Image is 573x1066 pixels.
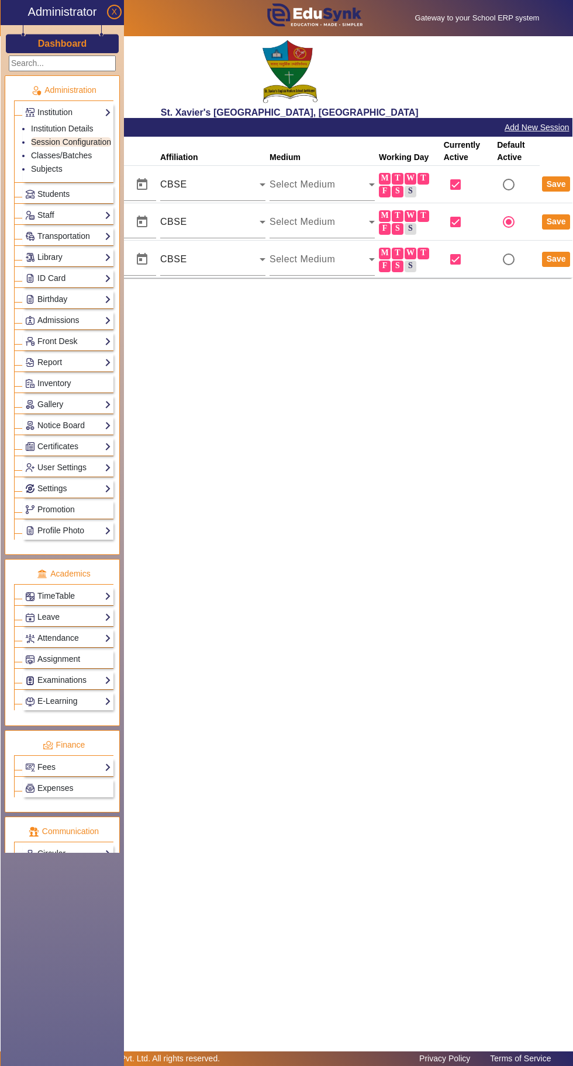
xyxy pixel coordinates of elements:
[26,784,34,793] img: Payroll.png
[392,248,403,259] label: T
[379,186,391,197] label: F
[31,124,94,133] a: Institution Details
[26,379,34,388] img: Inventory.png
[417,248,429,259] label: T
[379,210,391,222] label: M
[128,208,156,236] button: Open calendar
[14,84,113,96] p: Administration
[542,252,571,267] button: Save
[379,173,391,185] label: M
[379,223,391,235] label: F
[14,568,113,580] p: Academics
[484,1051,557,1066] a: Terms of Service
[37,654,80,664] span: Assignment
[160,217,187,227] span: CBSE
[405,186,416,197] label: S
[160,179,187,189] span: CBSE
[379,261,391,272] label: F
[405,173,416,185] label: W
[158,137,268,166] th: Affiliation
[25,782,111,795] a: Expenses
[25,377,111,390] a: Inventory
[495,137,540,166] th: Default Active
[25,652,111,666] a: Assignment
[379,248,391,259] label: M
[260,39,319,107] img: 45a0517c-6194-4fd1-95ad-fed815aa8cc6
[160,254,187,264] span: CBSE
[31,85,42,96] img: Administration.png
[405,223,416,235] label: S
[388,13,567,23] h5: Gateway to your School ERP system
[503,120,571,135] button: Add New Session
[38,38,87,49] h3: Dashboard
[542,214,571,230] button: Save
[29,827,39,837] img: communication.png
[25,187,111,201] a: Students
[26,505,34,514] img: Branchoperations.png
[542,176,571,192] button: Save
[405,210,416,222] label: W
[128,171,156,199] button: Open calendar
[37,569,47,579] img: academic.png
[7,107,573,118] h2: St. Xavier's [GEOGRAPHIC_DATA], [GEOGRAPHIC_DATA]
[392,186,403,197] label: S
[413,1051,476,1066] a: Privacy Policy
[392,261,403,272] label: S
[25,503,111,516] a: Promotion
[31,137,111,147] a: Session Configuration
[37,379,71,388] span: Inventory
[392,210,403,222] label: T
[405,261,416,272] label: S
[37,505,75,514] span: Promotion
[268,137,377,166] th: Medium
[128,245,156,273] button: Open calendar
[37,783,73,793] span: Expenses
[37,189,70,199] span: Students
[405,248,416,259] label: W
[26,655,34,664] img: Assignments.png
[392,223,403,235] label: S
[37,37,88,50] a: Dashboard
[9,55,116,71] input: Search...
[14,825,113,838] p: Communication
[377,137,442,166] th: Working Day
[417,210,429,222] label: T
[392,173,403,185] label: T
[270,179,335,189] span: Select Medium
[441,137,495,166] th: Currently Active
[31,151,92,160] a: Classes/Batches
[14,739,113,751] p: Finance
[26,190,34,199] img: Students.png
[31,164,63,173] a: Subjects
[43,740,53,751] img: finance.png
[7,118,573,137] mat-card-header: Session Configuration
[417,173,429,185] label: T
[270,254,335,264] span: Select Medium
[270,217,335,227] span: Select Medium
